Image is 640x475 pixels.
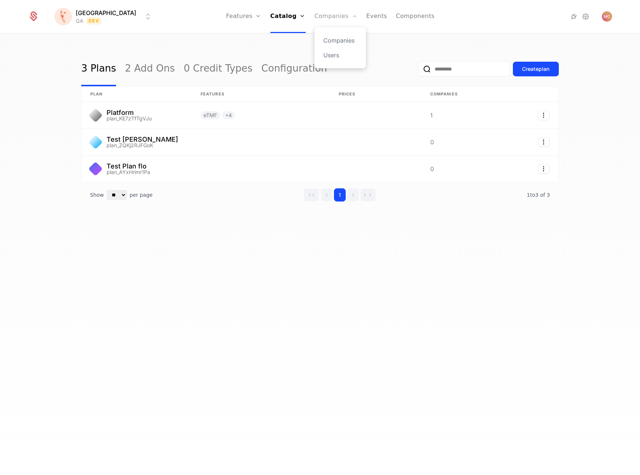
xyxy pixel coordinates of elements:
select: Select page size [107,190,127,200]
button: Createplan [513,62,559,76]
a: 3 Plans [81,52,116,86]
button: Select action [538,164,550,174]
button: Open user button [602,11,612,22]
button: Go to previous page [321,188,332,202]
span: [GEOGRAPHIC_DATA] [76,8,136,17]
span: per page [130,191,153,199]
th: Companies [421,87,480,102]
span: 3 [527,192,550,198]
div: Create plan [522,65,550,73]
a: Users [323,51,357,59]
button: Select environment [57,8,152,25]
a: Configuration [261,52,327,86]
a: Companies [323,36,357,45]
th: Prices [330,87,421,102]
div: Page navigation [304,188,376,202]
button: Select action [538,137,550,147]
img: Florence [54,8,72,25]
th: plan [82,87,192,102]
span: Dev [86,17,101,25]
a: 0 Credit Types [184,52,252,86]
button: Go to next page [347,188,359,202]
span: 1 to 3 of [527,192,547,198]
span: Show [90,191,104,199]
img: Marijana Colovic [602,11,612,22]
a: Settings [581,12,590,21]
button: Go to page 1 [334,188,346,202]
div: Table pagination [81,182,559,207]
a: Integrations [569,12,578,21]
button: Go to first page [304,188,319,202]
button: Go to last page [360,188,376,202]
button: Select action [538,110,550,120]
div: QA [76,17,83,25]
a: 2 Add Ons [125,52,175,86]
th: Features [192,87,330,102]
